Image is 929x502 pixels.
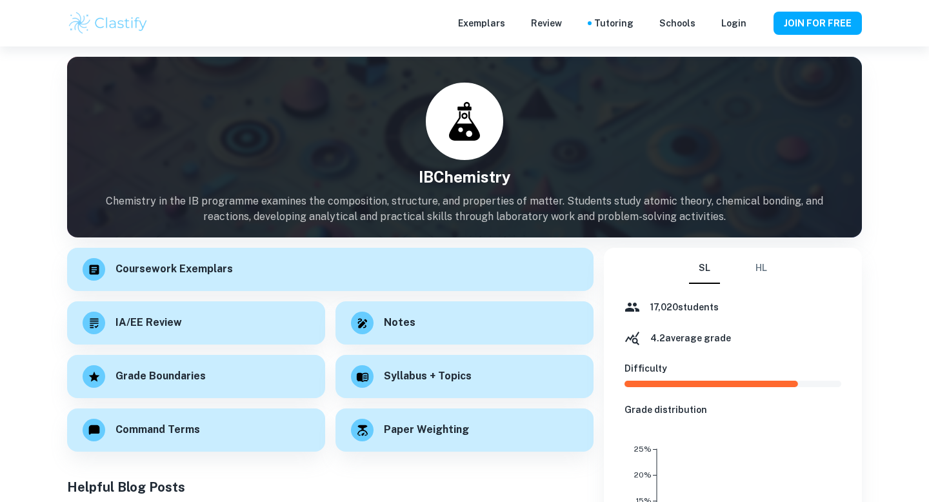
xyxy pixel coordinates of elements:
[384,422,469,438] h6: Paper Weighting
[335,355,594,398] a: Syllabus + Topics
[445,102,484,141] img: chemistry.svg
[67,194,862,225] p: Chemistry in the IB programme examines the composition, structure, and properties of matter. Stud...
[634,445,652,454] tspan: 25%
[115,261,233,277] h6: Coursework Exemplars
[757,20,763,26] button: Help and Feedback
[659,16,695,30] a: Schools
[634,470,652,479] tspan: 20%
[67,355,325,398] a: Grade Boundaries
[531,16,562,30] p: Review
[67,248,594,291] a: Coursework Exemplars
[67,165,862,188] h4: IB Chemistry
[115,315,182,331] h6: IA/EE Review
[115,422,200,438] h6: Command Terms
[624,361,841,376] h6: Difficulty
[721,16,746,30] a: Login
[67,408,325,452] a: Command Terms
[458,16,505,30] p: Exemplars
[67,301,325,345] a: IA/EE Review
[335,408,594,452] a: Paper Weighting
[774,12,862,35] button: JOIN FOR FREE
[624,403,841,417] h6: Grade distribution
[67,10,149,36] img: Clastify logo
[384,368,472,385] h6: Syllabus + Topics
[746,253,777,284] button: HL
[115,368,206,385] h6: Grade Boundaries
[384,315,415,331] h6: Notes
[689,253,720,284] button: SL
[650,300,719,314] h6: 17,020 students
[67,477,594,497] h5: Helpful Blog Posts
[594,16,634,30] a: Tutoring
[650,331,731,345] h6: 4.2 average grade
[335,301,594,345] a: Notes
